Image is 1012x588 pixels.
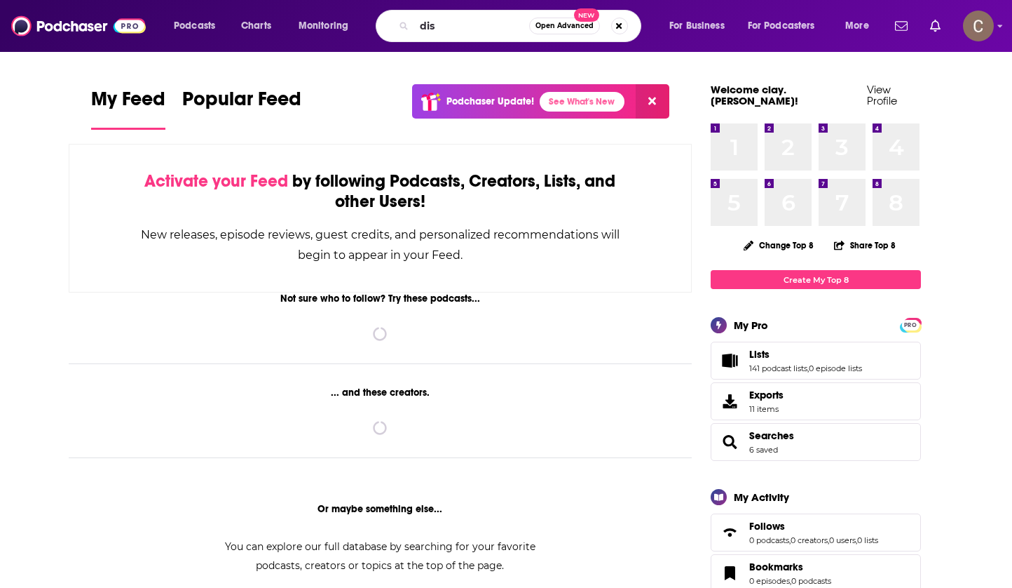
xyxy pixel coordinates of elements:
button: Share Top 8 [833,232,896,259]
a: My Feed [91,87,165,130]
a: Popular Feed [182,87,301,130]
a: Lists [716,351,744,370]
span: , [856,535,857,545]
button: open menu [289,15,367,37]
span: 11 items [749,404,784,414]
button: Change Top 8 [735,236,822,254]
a: Follows [749,520,878,533]
a: Show notifications dropdown [889,14,913,38]
span: My Feed [91,87,165,119]
span: New [574,8,599,22]
button: open menu [164,15,233,37]
a: 0 users [829,535,856,545]
a: Create My Top 8 [711,270,921,289]
div: ... and these creators. [69,387,692,399]
button: open menu [739,15,835,37]
div: Search podcasts, credits, & more... [389,10,655,42]
span: Activate your Feed [144,171,288,192]
span: Lists [749,348,770,361]
a: Follows [716,523,744,542]
a: View Profile [867,83,897,107]
a: 0 podcasts [791,576,831,586]
a: Show notifications dropdown [924,14,946,38]
a: See What's New [540,92,624,112]
div: My Pro [734,319,768,332]
span: For Podcasters [748,16,815,36]
span: , [789,535,791,545]
span: PRO [902,320,919,330]
span: , [790,576,791,586]
img: Podchaser - Follow, Share and Rate Podcasts [11,13,146,39]
a: 0 episode lists [809,363,862,373]
a: 0 creators [791,535,828,545]
a: Searches [716,432,744,452]
span: Exports [749,389,784,401]
span: Logged in as clay.bolton [963,11,994,41]
span: , [807,363,809,373]
img: User Profile [963,11,994,41]
a: 0 lists [857,535,878,545]
a: Charts [232,15,280,37]
div: by following Podcasts, Creators, Lists, and other Users! [139,171,621,212]
span: Follows [749,520,785,533]
a: Searches [749,429,794,442]
span: Popular Feed [182,87,301,119]
span: More [845,16,869,36]
span: Monitoring [299,16,348,36]
div: New releases, episode reviews, guest credits, and personalized recommendations will begin to appe... [139,225,621,265]
div: You can explore our full database by searching for your favorite podcasts, creators or topics at ... [207,537,552,575]
span: For Business [669,16,725,36]
a: Bookmarks [716,563,744,583]
span: Charts [241,16,271,36]
span: Podcasts [174,16,215,36]
button: Open AdvancedNew [529,18,600,34]
button: open menu [659,15,742,37]
input: Search podcasts, credits, & more... [414,15,529,37]
span: Exports [716,392,744,411]
p: Podchaser Update! [446,95,534,107]
a: 0 podcasts [749,535,789,545]
span: Open Advanced [535,22,594,29]
a: Lists [749,348,862,361]
a: 141 podcast lists [749,363,807,373]
a: 6 saved [749,445,778,455]
a: Bookmarks [749,561,831,573]
span: Follows [711,514,921,552]
a: PRO [902,319,919,330]
div: Not sure who to follow? Try these podcasts... [69,293,692,305]
span: , [828,535,829,545]
a: Welcome clay.[PERSON_NAME]! [711,83,798,107]
button: open menu [835,15,887,37]
div: Or maybe something else... [69,503,692,515]
span: Searches [711,423,921,461]
span: Lists [711,342,921,380]
a: Exports [711,382,921,420]
button: Show profile menu [963,11,994,41]
div: My Activity [734,490,789,504]
span: Bookmarks [749,561,803,573]
a: 0 episodes [749,576,790,586]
